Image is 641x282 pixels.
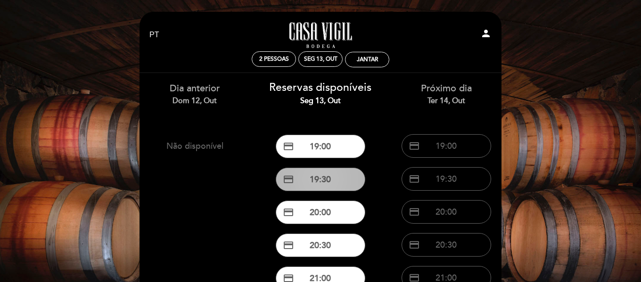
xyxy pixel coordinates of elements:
[480,28,492,42] button: person
[409,206,420,218] span: credit_card
[276,201,365,224] button: credit_card 20:00
[390,96,502,106] div: Ter 14, out
[265,80,377,106] div: Reservas disponíveis
[390,82,502,106] div: Próximo dia
[139,82,251,106] div: Dia anterior
[283,141,294,152] span: credit_card
[283,174,294,185] span: credit_card
[139,96,251,106] div: Dom 12, out
[402,167,491,191] button: credit_card 19:30
[276,168,365,191] button: credit_card 19:30
[402,233,491,257] button: credit_card 20:30
[409,173,420,185] span: credit_card
[402,200,491,224] button: credit_card 20:00
[409,239,420,250] span: credit_card
[283,240,294,251] span: credit_card
[409,140,420,152] span: credit_card
[480,28,492,39] i: person
[276,135,365,158] button: credit_card 19:00
[276,234,365,257] button: credit_card 20:30
[402,134,491,158] button: credit_card 19:00
[357,56,378,63] div: Jantar
[283,207,294,218] span: credit_card
[265,96,377,106] div: Seg 13, out
[304,56,337,63] div: Seg 13, out
[262,22,379,48] a: Casa Vigil - Restaurante
[150,134,239,158] button: Não disponível
[259,56,289,63] span: 2 pessoas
